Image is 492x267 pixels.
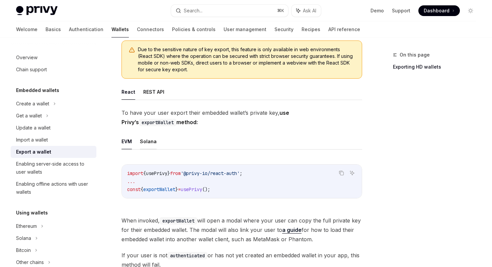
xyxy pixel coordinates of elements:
a: Authentication [69,21,103,37]
div: Import a wallet [16,136,48,144]
span: { [143,170,146,176]
button: Ask AI [348,169,356,177]
a: Overview [11,52,96,64]
a: Enabling server-side access to user wallets [11,158,96,178]
div: Search... [184,7,202,15]
span: To have your user export their embedded wallet’s private key, [121,108,362,127]
a: Update a wallet [11,122,96,134]
span: Due to the sensitive nature of key export, this feature is only available in web environments (Re... [138,46,355,73]
img: light logo [16,6,58,15]
button: Search...⌘K [171,5,288,17]
a: Dashboard [418,5,460,16]
code: exportWallet [160,217,197,225]
span: import [127,170,143,176]
code: authenticated [167,252,208,259]
span: { [141,186,143,192]
a: Export a wallet [11,146,96,158]
span: ⌘ K [277,8,284,13]
button: Copy the contents from the code block [337,169,346,177]
span: from [170,170,181,176]
h5: Embedded wallets [16,86,59,94]
div: Chain support [16,66,47,74]
div: Export a wallet [16,148,51,156]
span: ... [127,178,135,184]
span: ; [240,170,242,176]
span: } [175,186,178,192]
div: Get a wallet [16,112,42,120]
span: } [167,170,170,176]
span: '@privy-io/react-auth' [181,170,240,176]
div: Update a wallet [16,124,51,132]
div: Create a wallet [16,100,49,108]
a: API reference [328,21,360,37]
a: User management [224,21,266,37]
a: Welcome [16,21,37,37]
a: Wallets [111,21,129,37]
a: Support [392,7,410,14]
a: Security [274,21,294,37]
span: Dashboard [424,7,449,14]
a: Enabling offline actions with user wallets [11,178,96,198]
code: exportWallet [139,119,176,126]
span: = [178,186,181,192]
span: On this page [400,51,430,59]
button: Toggle dark mode [465,5,476,16]
div: Overview [16,54,37,62]
h5: Using wallets [16,209,48,217]
button: Ask AI [292,5,321,17]
div: Ethereum [16,222,37,230]
svg: Warning [129,47,135,54]
a: Connectors [137,21,164,37]
a: Basics [46,21,61,37]
button: EVM [121,133,132,149]
span: const [127,186,141,192]
div: Other chains [16,258,44,266]
button: REST API [143,84,164,100]
div: Bitcoin [16,246,31,254]
div: Enabling server-side access to user wallets [16,160,92,176]
span: usePrivy [146,170,167,176]
a: Exporting HD wallets [393,62,481,72]
div: Enabling offline actions with user wallets [16,180,92,196]
span: usePrivy [181,186,202,192]
a: Policies & controls [172,21,216,37]
span: exportWallet [143,186,175,192]
span: (); [202,186,210,192]
span: Ask AI [303,7,316,14]
button: Solana [140,133,157,149]
a: Chain support [11,64,96,76]
a: Demo [371,7,384,14]
span: When invoked, will open a modal where your user can copy the full private key for their embedded ... [121,216,362,244]
div: Solana [16,234,31,242]
a: Import a wallet [11,134,96,146]
button: React [121,84,135,100]
a: a guide [282,227,302,234]
a: Recipes [302,21,320,37]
